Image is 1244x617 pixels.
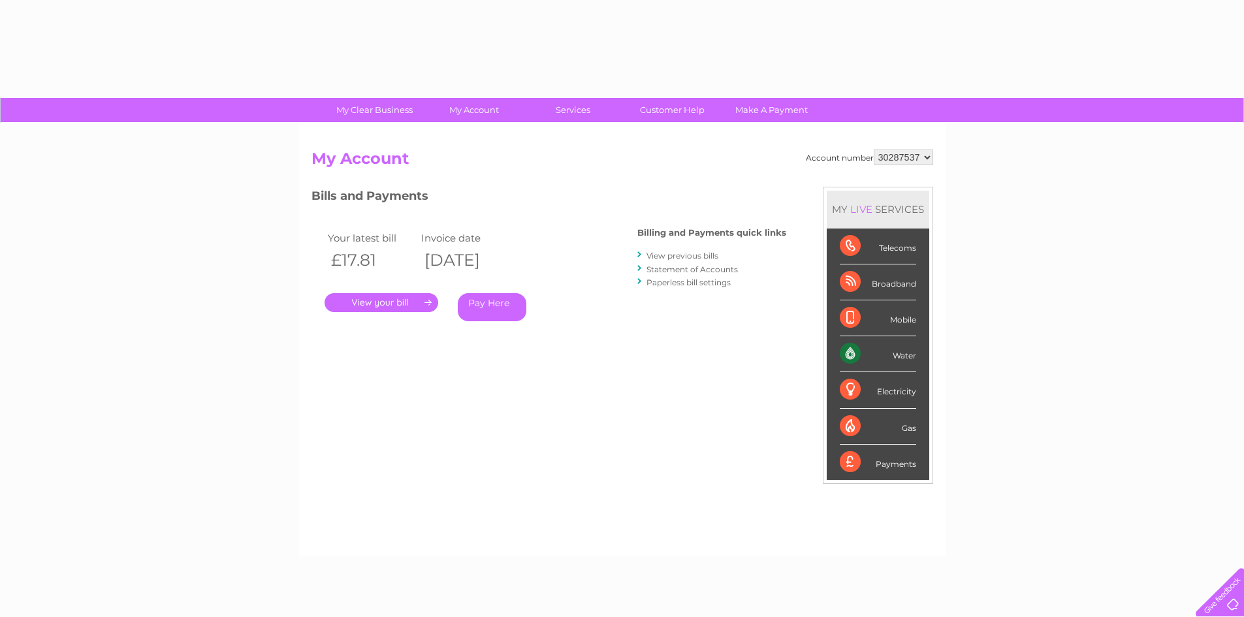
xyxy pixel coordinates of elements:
[840,409,916,445] div: Gas
[325,293,438,312] a: .
[840,264,916,300] div: Broadband
[519,98,627,122] a: Services
[321,98,428,122] a: My Clear Business
[325,247,419,274] th: £17.81
[418,229,512,247] td: Invoice date
[458,293,526,321] a: Pay Here
[618,98,726,122] a: Customer Help
[840,336,916,372] div: Water
[311,150,933,174] h2: My Account
[325,229,419,247] td: Your latest bill
[418,247,512,274] th: [DATE]
[646,277,731,287] a: Paperless bill settings
[806,150,933,165] div: Account number
[848,203,875,215] div: LIVE
[840,229,916,264] div: Telecoms
[646,264,738,274] a: Statement of Accounts
[840,300,916,336] div: Mobile
[840,372,916,408] div: Electricity
[827,191,929,228] div: MY SERVICES
[311,187,786,210] h3: Bills and Payments
[718,98,825,122] a: Make A Payment
[646,251,718,261] a: View previous bills
[840,445,916,480] div: Payments
[637,228,786,238] h4: Billing and Payments quick links
[420,98,528,122] a: My Account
